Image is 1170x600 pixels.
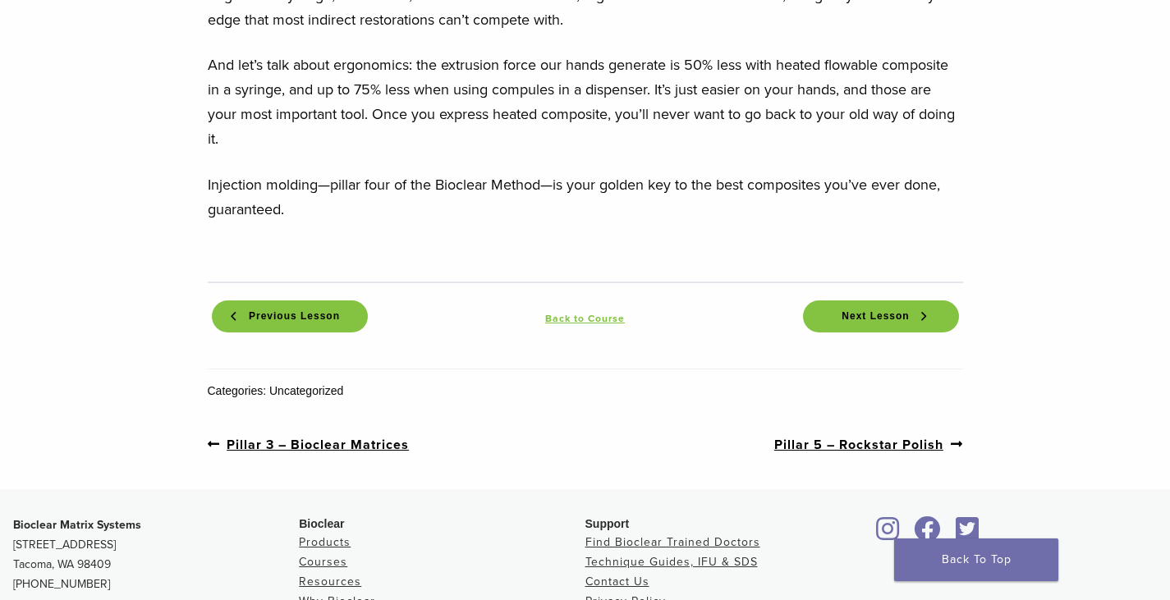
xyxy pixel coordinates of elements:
a: Next Lesson [803,300,959,332]
a: Contact Us [585,575,649,589]
a: Back To Top [894,538,1058,581]
a: Bioclear [909,526,947,543]
a: Products [299,535,351,549]
a: Resources [299,575,361,589]
p: And let’s talk about ergonomics: the extrusion force our hands generate is 50% less with heated f... [208,53,963,151]
span: Next Lesson [832,310,919,323]
p: [STREET_ADDRESS] Tacoma, WA 98409 [PHONE_NUMBER] [13,515,299,594]
strong: Bioclear Matrix Systems [13,518,141,532]
span: Bioclear [299,517,344,530]
span: Previous Lesson [239,310,350,323]
a: Bioclear [950,526,984,543]
a: Previous Lesson [212,300,368,332]
a: Courses [299,555,347,569]
div: Categories: Uncategorized [208,382,963,400]
a: Bioclear [871,526,906,543]
a: Find Bioclear Trained Doctors [585,535,760,549]
a: Technique Guides, IFU & SDS [585,555,758,569]
a: Back to Course [507,309,663,328]
span: Support [585,517,630,530]
p: Injection molding—pillar four of the Bioclear Method—is your golden key to the best composites yo... [208,172,963,222]
a: Pillar 5 – Rockstar Polish [774,434,963,455]
nav: Post Navigation [208,400,963,489]
a: Pillar 3 – Bioclear Matrices [208,434,410,455]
